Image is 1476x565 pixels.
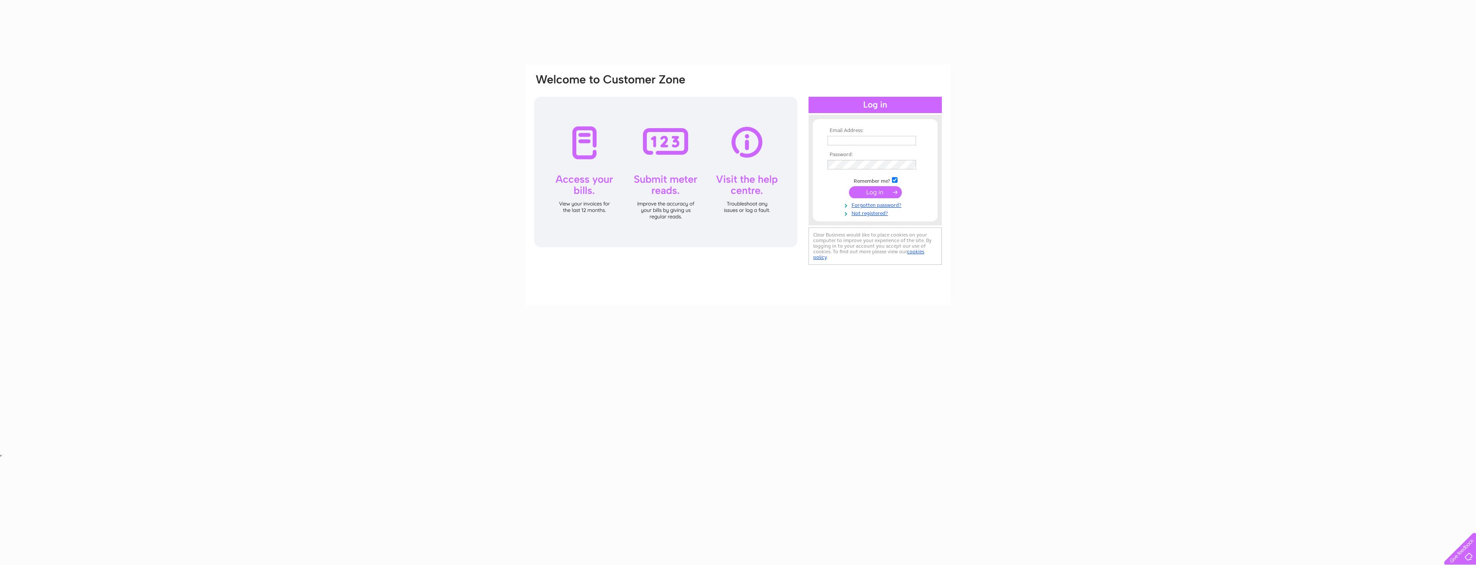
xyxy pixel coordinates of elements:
a: Not registered? [827,209,925,217]
a: cookies policy [813,249,924,260]
div: Clear Business would like to place cookies on your computer to improve your experience of the sit... [809,227,942,265]
input: Submit [849,186,902,198]
th: Email Address: [825,128,925,134]
th: Password: [825,152,925,158]
a: Forgotten password? [827,200,925,209]
td: Remember me? [825,176,925,184]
